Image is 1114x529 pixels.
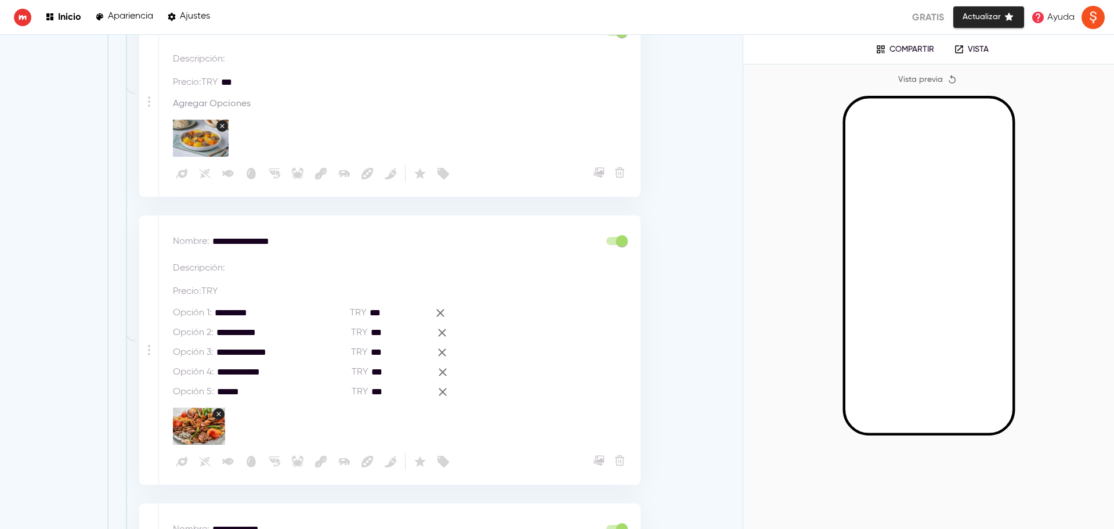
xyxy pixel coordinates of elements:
[173,285,218,298] p: Precio : TRY
[845,99,1012,433] iframe: Mobile Preview
[867,41,942,58] button: Compartir
[351,346,368,359] p: TRY
[173,261,225,275] p: Descripción :
[1028,7,1078,28] a: Ayuda
[953,6,1024,28] button: Actualizar
[173,365,214,379] p: Opción 4 :
[946,41,997,58] a: Vista
[413,167,427,181] svg: Destacado
[173,408,225,445] img: Category Item Image
[912,10,944,24] p: Gratis
[612,165,627,180] button: Eliminar
[173,75,218,89] p: Precio : TRY
[963,10,1015,24] span: Actualizar
[173,235,209,249] p: Nombre :
[108,11,153,22] p: Apariencia
[167,9,210,25] a: Ajustes
[173,306,212,320] p: Opción 1 :
[173,52,225,66] p: Descripción :
[1082,6,1105,29] img: ACg8ocIMymefnT7P_TacS5eahT7WMoc3kdLarsw6hEr9E3Owq4hncQ=s96-c
[413,455,427,469] svg: Destacado
[58,11,81,22] p: Inicio
[350,306,367,320] p: TRY
[889,45,934,55] p: Compartir
[173,326,214,340] p: Opción 2 :
[95,9,153,25] a: Apariencia
[352,365,368,379] p: TRY
[1047,10,1075,24] p: Ayuda
[45,9,81,25] a: Inicio
[173,120,229,157] img: Category Item Image
[351,326,368,340] p: TRY
[173,346,214,359] p: Opción 3 :
[180,11,210,22] p: Ajustes
[612,453,627,468] button: Eliminar
[173,385,214,399] p: Opción 5 :
[968,45,989,55] p: Vista
[436,455,450,469] svg: En Venta
[173,99,251,110] span: Agregar Opciones
[591,165,606,180] button: Subir Imagen del Menú
[352,385,368,399] p: TRY
[591,453,606,468] button: Subir Imagen del Menú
